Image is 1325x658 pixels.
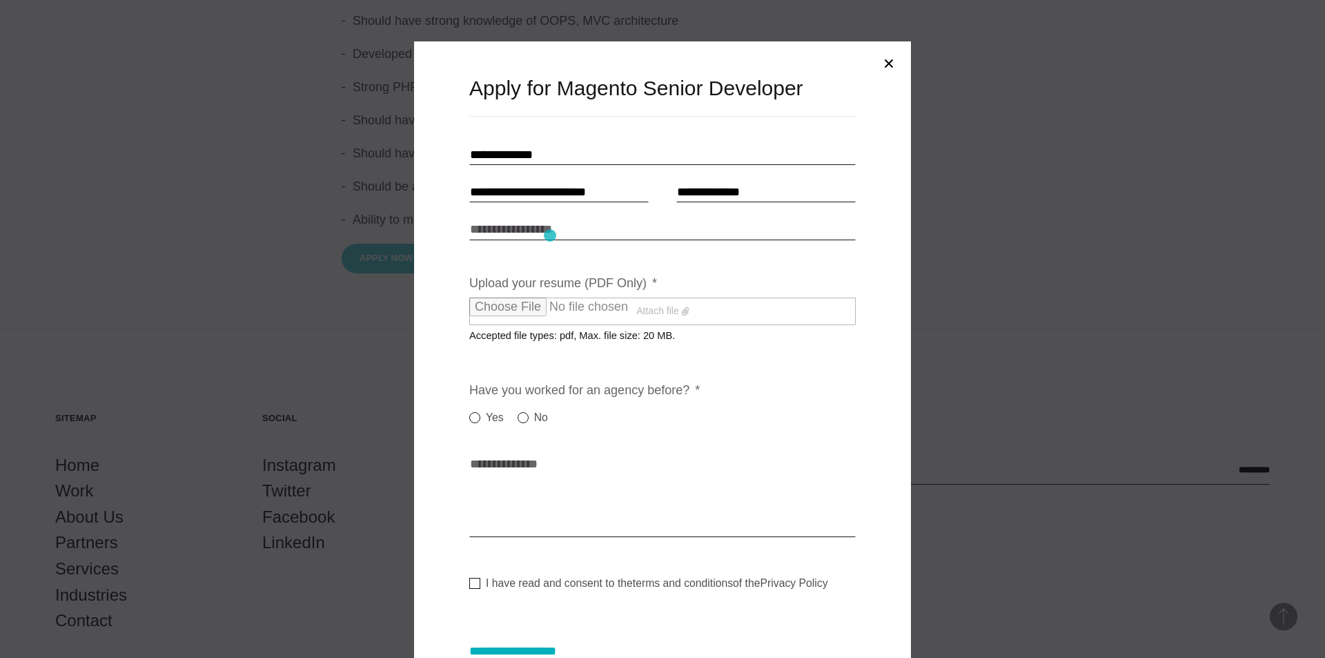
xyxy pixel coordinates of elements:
span: Accepted file types: pdf, Max. file size: 20 MB. [469,319,686,341]
a: Privacy Policy [760,577,828,589]
label: Have you worked for an agency before? [469,383,700,398]
label: I have read and consent to the of the [469,577,828,590]
h3: Apply for Magento Senior Developer [469,75,856,102]
label: No [518,409,548,426]
label: Attach file [469,298,856,325]
a: terms and conditions [633,577,733,589]
label: Yes [469,409,504,426]
label: Upload your resume (PDF Only) [469,275,657,291]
